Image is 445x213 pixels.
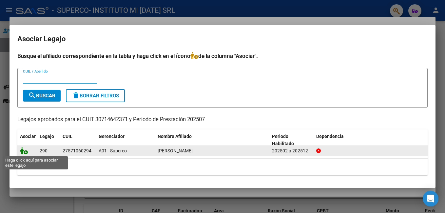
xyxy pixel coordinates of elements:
datatable-header-cell: Dependencia [314,129,428,151]
datatable-header-cell: Asociar [17,129,37,151]
div: 1 registros [17,159,428,175]
span: 290 [40,148,48,153]
span: Dependencia [316,134,344,139]
span: Legajo [40,134,54,139]
span: A01 - Superco [99,148,127,153]
div: Open Intercom Messenger [423,191,438,206]
span: Asociar [20,134,36,139]
div: 27571060294 [63,147,91,155]
p: Legajos aprobados para el CUIT 30714642371 y Período de Prestación 202507 [17,116,428,124]
button: Buscar [23,90,61,102]
datatable-header-cell: Periodo Habilitado [269,129,314,151]
mat-icon: search [28,91,36,99]
span: CERNA VALENTINA AYLIN [158,148,193,153]
span: Borrar Filtros [72,93,119,99]
datatable-header-cell: Legajo [37,129,60,151]
h4: Busque el afiliado correspondiente en la tabla y haga click en el ícono de la columna "Asociar". [17,52,428,60]
span: CUIL [63,134,72,139]
datatable-header-cell: Gerenciador [96,129,155,151]
h2: Asociar Legajo [17,33,428,45]
mat-icon: delete [72,91,80,99]
span: Nombre Afiliado [158,134,192,139]
datatable-header-cell: Nombre Afiliado [155,129,269,151]
span: Periodo Habilitado [272,134,294,146]
span: Buscar [28,93,55,99]
button: Borrar Filtros [66,89,125,102]
span: Gerenciador [99,134,125,139]
datatable-header-cell: CUIL [60,129,96,151]
div: 202502 a 202512 [272,147,311,155]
